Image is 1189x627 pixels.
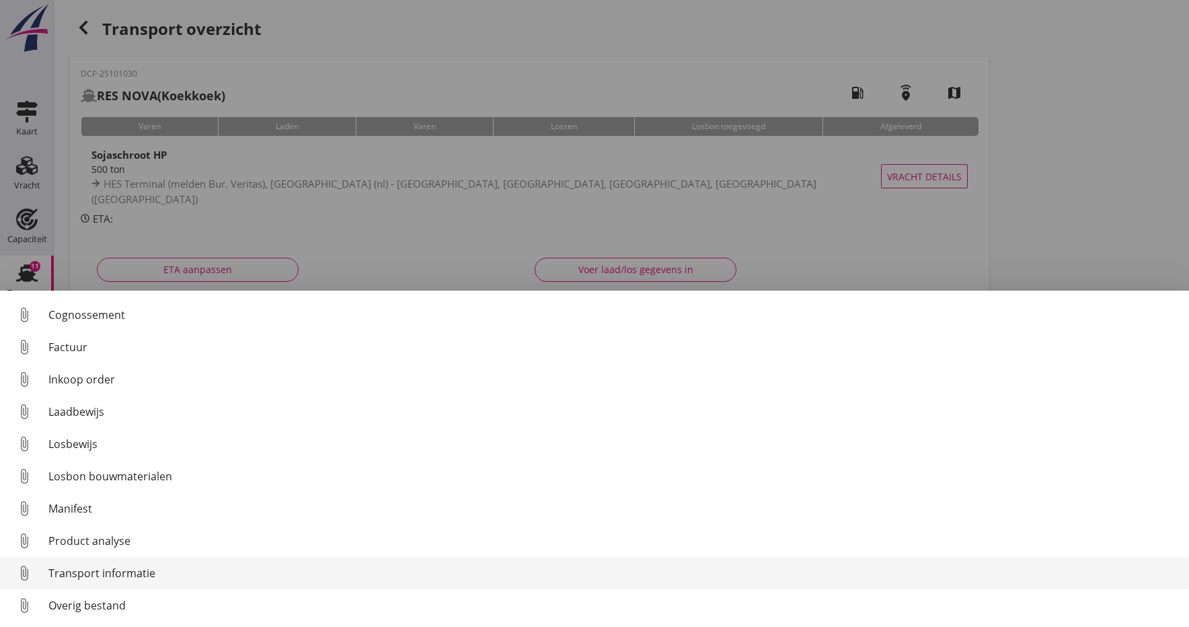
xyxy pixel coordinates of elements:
div: Overig bestand [48,597,1178,614]
i: attach_file [13,433,35,455]
i: attach_file [13,304,35,326]
div: Losbewijs [48,436,1178,452]
i: attach_file [13,562,35,584]
div: Laadbewijs [48,404,1178,420]
i: attach_file [13,595,35,616]
div: Factuur [48,339,1178,355]
i: attach_file [13,498,35,519]
i: attach_file [13,530,35,552]
i: attach_file [13,369,35,390]
div: Product analyse [48,533,1178,549]
i: attach_file [13,401,35,422]
div: Losbon bouwmaterialen [48,468,1178,484]
div: Transport informatie [48,565,1178,581]
i: attach_file [13,336,35,358]
div: Inkoop order [48,371,1178,388]
i: attach_file [13,466,35,487]
div: Cognossement [48,307,1178,323]
div: Manifest [48,501,1178,517]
